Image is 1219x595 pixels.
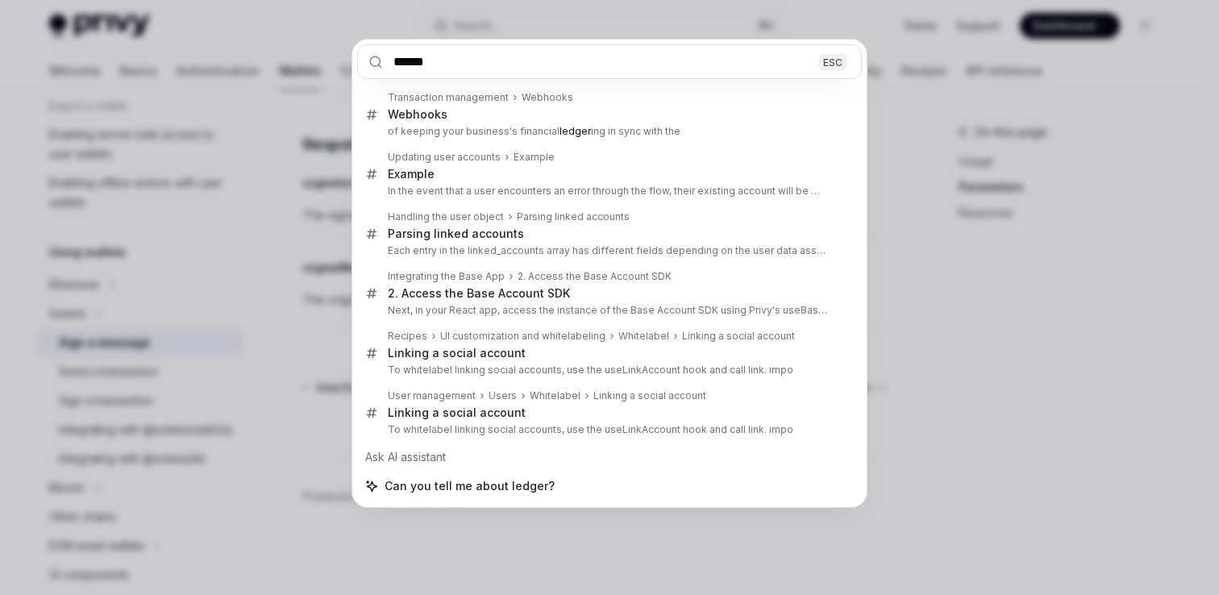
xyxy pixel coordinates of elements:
[388,304,828,317] p: Next, in your React app, access the instance of the Base Account SDK using Privy's useBaseAccountSdk
[517,210,630,223] div: Parsing linked accounts
[522,91,573,104] div: Webhooks
[388,286,570,301] div: 2. Access the Base Account SDK
[530,389,580,402] div: Whitelabel
[357,443,862,472] div: Ask AI assistant
[388,151,501,164] div: Updating user accounts
[514,151,555,164] div: Example
[818,53,847,70] div: ESC
[388,125,828,138] p: of keeping your business's financial ing in sync with the
[388,227,524,241] div: Parsing linked accounts
[764,423,793,435] provider: . impo
[388,406,526,420] div: Linking a social account
[388,91,509,104] div: Transaction management
[388,107,447,122] div: Webhooks
[489,389,517,402] div: Users
[440,330,605,343] div: UI customization and whitelabeling
[618,330,669,343] div: Whitelabel
[518,270,672,283] div: 2. Access the Base Account SDK
[388,185,828,198] p: In the event that a user encounters an error through the flow, their existing account will be mainta
[764,364,793,376] provider: . impo
[385,478,555,494] span: Can you tell me about ledger?
[388,389,476,402] div: User management
[560,125,591,137] b: ledger
[388,364,828,377] p: To whitelabel linking social accounts, use the useLinkAccount hook and call link
[388,167,435,181] div: Example
[388,330,427,343] div: Recipes
[388,346,526,360] div: Linking a social account
[388,270,505,283] div: Integrating the Base App
[682,330,795,343] div: Linking a social account
[388,210,504,223] div: Handling the user object
[388,244,828,257] p: Each entry in the linked_accounts array has different fields depending on the user data associated w
[593,389,706,402] div: Linking a social account
[388,423,828,436] p: To whitelabel linking social accounts, use the useLinkAccount hook and call link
